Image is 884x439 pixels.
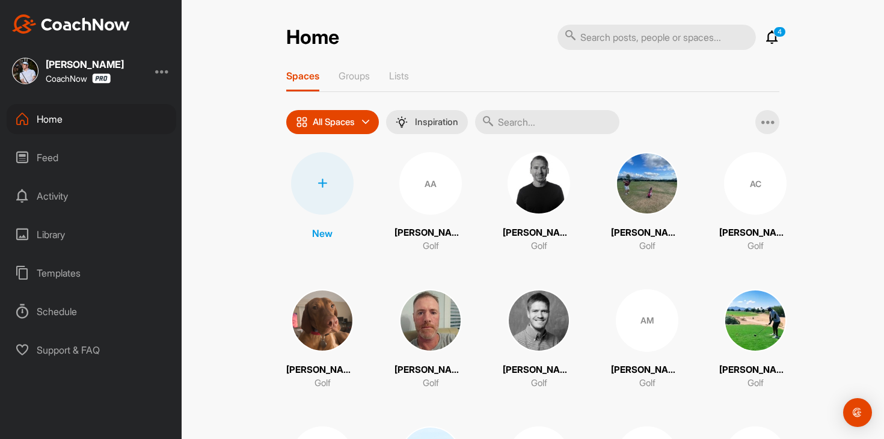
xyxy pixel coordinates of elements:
a: [PERSON_NAME]Golf [503,152,575,253]
a: [PERSON_NAME]Golf [503,289,575,390]
div: AC [724,152,787,215]
p: 4 [773,26,786,37]
p: Golf [531,376,547,390]
div: Library [7,219,176,250]
img: square_eec0f594bafd57d3833894f68a3a4b55.jpg [291,289,354,352]
div: Open Intercom Messenger [843,398,872,427]
p: Golf [423,376,439,390]
a: AC[PERSON_NAME]Golf [719,152,791,253]
p: Golf [747,239,764,253]
div: CoachNow [46,73,111,84]
p: [PERSON_NAME] [394,226,467,240]
p: Golf [639,239,655,253]
p: [PERSON_NAME] [394,363,467,377]
img: square_a7f8f94edf1f42e2f99f1870060b0499.jpg [399,289,462,352]
div: Schedule [7,296,176,327]
img: square_b00858370602f481b2a27c50c729950e.jpg [616,152,678,215]
img: square_56740f6eb7669d56b777449353fdbc6e.jpg [724,289,787,352]
img: menuIcon [396,116,408,128]
p: [PERSON_NAME] [719,363,791,377]
img: CoachNow Pro [92,73,111,84]
p: [PERSON_NAME] [503,226,575,240]
img: square_5d5ea3900045a32c5f0e14723a918235.jpg [508,289,570,352]
p: All Spaces [313,117,355,127]
div: AA [399,152,462,215]
div: Home [7,104,176,134]
p: Golf [639,376,655,390]
p: Golf [423,239,439,253]
p: Golf [747,376,764,390]
img: icon [296,116,308,128]
a: [PERSON_NAME]Golf [719,289,791,390]
div: [PERSON_NAME] [46,60,124,69]
p: Golf [531,239,547,253]
div: Templates [7,258,176,288]
p: [PERSON_NAME] [286,363,358,377]
a: [PERSON_NAME]Golf [394,289,467,390]
p: Inspiration [415,117,458,127]
img: CoachNow [12,14,130,34]
a: [PERSON_NAME]Golf [611,152,683,253]
p: Groups [339,70,370,82]
p: Lists [389,70,409,82]
div: Support & FAQ [7,335,176,365]
a: AM[PERSON_NAME]Golf [611,289,683,390]
p: [PERSON_NAME] [503,363,575,377]
img: square_4ad7f1488764088b47349a2f3e8be983.jpg [508,152,570,215]
img: square_69e7ce49b8ac85affed7bcbb6ba4170a.jpg [12,58,38,84]
div: Activity [7,181,176,211]
p: [PERSON_NAME] [611,363,683,377]
div: Feed [7,143,176,173]
p: New [312,226,333,241]
a: [PERSON_NAME]Golf [286,289,358,390]
input: Search posts, people or spaces... [557,25,756,50]
a: AA[PERSON_NAME]Golf [394,152,467,253]
p: [PERSON_NAME] [611,226,683,240]
p: Golf [315,376,331,390]
p: Spaces [286,70,319,82]
p: [PERSON_NAME] [719,226,791,240]
h2: Home [286,26,339,49]
input: Search... [475,110,619,134]
div: AM [616,289,678,352]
